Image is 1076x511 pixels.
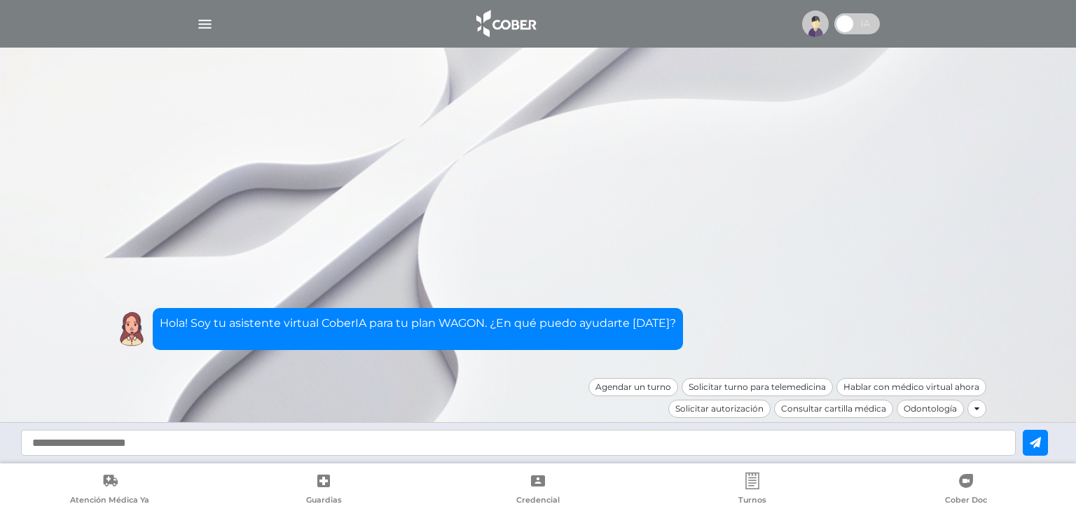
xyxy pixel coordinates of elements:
[196,15,214,33] img: Cober_menu-lines-white.svg
[859,472,1073,508] a: Cober Doc
[114,311,149,346] img: Cober IA
[668,400,771,418] div: Solicitar autorización
[802,10,829,37] img: profile-placeholder.svg
[3,472,217,508] a: Atención Médica Ya
[469,7,542,41] img: logo_cober_home-white.png
[516,495,560,507] span: Credencial
[160,315,676,332] p: Hola! Soy tu asistente virtual CoberIA para tu plan WAGON. ¿En qué puedo ayudarte [DATE]?
[738,495,766,507] span: Turnos
[431,472,645,508] a: Credencial
[836,378,986,396] div: Hablar con médico virtual ahora
[217,472,432,508] a: Guardias
[70,495,149,507] span: Atención Médica Ya
[774,400,893,418] div: Consultar cartilla médica
[306,495,342,507] span: Guardias
[945,495,987,507] span: Cober Doc
[645,472,860,508] a: Turnos
[682,378,833,396] div: Solicitar turno para telemedicina
[897,400,964,418] div: Odontología
[588,378,678,396] div: Agendar un turno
